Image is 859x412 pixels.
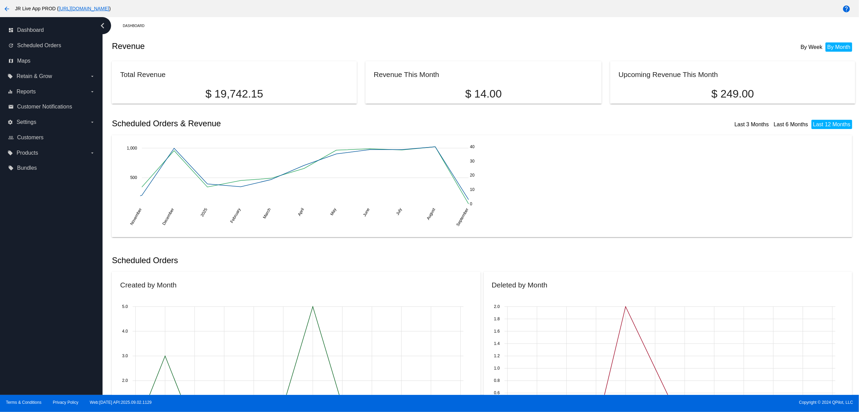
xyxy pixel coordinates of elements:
li: By Month [826,42,852,52]
i: chevron_left [97,20,108,31]
h2: Deleted by Month [492,281,548,289]
a: map Maps [8,55,95,66]
span: Dashboard [17,27,44,33]
span: Settings [16,119,36,125]
span: Scheduled Orders [17,42,61,49]
text: September [456,207,470,227]
text: 0.8 [494,378,500,383]
i: people_outline [8,135,14,140]
text: 4.0 [122,329,128,334]
text: June [362,207,371,217]
text: 3.0 [122,354,128,359]
text: 5.0 [122,304,128,309]
h2: Scheduled Orders [112,256,483,265]
mat-icon: arrow_back [3,5,11,13]
a: Dashboard [123,21,150,31]
text: 0 [470,201,472,206]
i: update [8,43,14,48]
a: email Customer Notifications [8,101,95,112]
text: 1.2 [494,354,500,359]
text: 40 [470,144,475,149]
a: Last 3 Months [735,121,769,127]
mat-icon: help [842,5,850,13]
i: arrow_drop_down [90,89,95,94]
p: $ 14.00 [374,88,593,100]
text: 0.6 [494,391,500,396]
i: local_offer [8,150,13,156]
a: dashboard Dashboard [8,25,95,36]
span: Copyright © 2024 QPilot, LLC [435,400,853,405]
span: JR Live App PROD ( ) [15,6,111,11]
h2: Scheduled Orders & Revenue [112,119,483,128]
a: local_offer Bundles [8,163,95,173]
text: 2.0 [494,304,500,309]
h2: Revenue [112,41,483,51]
span: Customer Notifications [17,104,72,110]
a: Terms & Conditions [6,400,41,405]
a: people_outline Customers [8,132,95,143]
span: Reports [16,89,36,95]
text: February [229,207,242,224]
a: Privacy Policy [53,400,79,405]
text: 20 [470,173,475,178]
span: Maps [17,58,30,64]
li: By Week [799,42,824,52]
i: arrow_drop_down [90,150,95,156]
text: 10 [470,187,475,192]
a: Last 6 Months [774,121,808,127]
a: update Scheduled Orders [8,40,95,51]
p: $ 249.00 [618,88,847,100]
span: Retain & Grow [16,73,52,79]
text: 1.6 [494,329,500,334]
text: July [395,207,403,216]
h2: Upcoming Revenue This Month [618,70,718,78]
text: May [330,207,337,216]
h2: Created by Month [120,281,176,289]
a: Web:[DATE] API:2025.09.02.1129 [90,400,152,405]
text: March [262,207,272,219]
text: 30 [470,158,475,163]
text: 1.8 [494,317,500,321]
a: [URL][DOMAIN_NAME] [59,6,109,11]
p: $ 19,742.15 [120,88,348,100]
text: December [162,207,175,226]
text: November [129,207,143,226]
text: 500 [130,175,137,180]
i: local_offer [8,74,13,79]
i: local_offer [8,165,14,171]
text: August [426,207,437,221]
i: settings [8,119,13,125]
i: arrow_drop_down [90,74,95,79]
text: 1,000 [127,145,137,150]
text: April [297,207,305,217]
h2: Total Revenue [120,70,165,78]
text: 1.4 [494,342,500,346]
span: Bundles [17,165,37,171]
i: map [8,58,14,64]
span: Products [16,150,38,156]
text: 2025 [200,207,209,217]
i: dashboard [8,27,14,33]
a: Last 12 Months [813,121,850,127]
i: arrow_drop_down [90,119,95,125]
i: email [8,104,14,110]
h2: Revenue This Month [374,70,439,78]
span: Customers [17,134,43,141]
i: equalizer [8,89,13,94]
text: 2.0 [122,378,128,383]
text: 1.0 [494,366,500,371]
